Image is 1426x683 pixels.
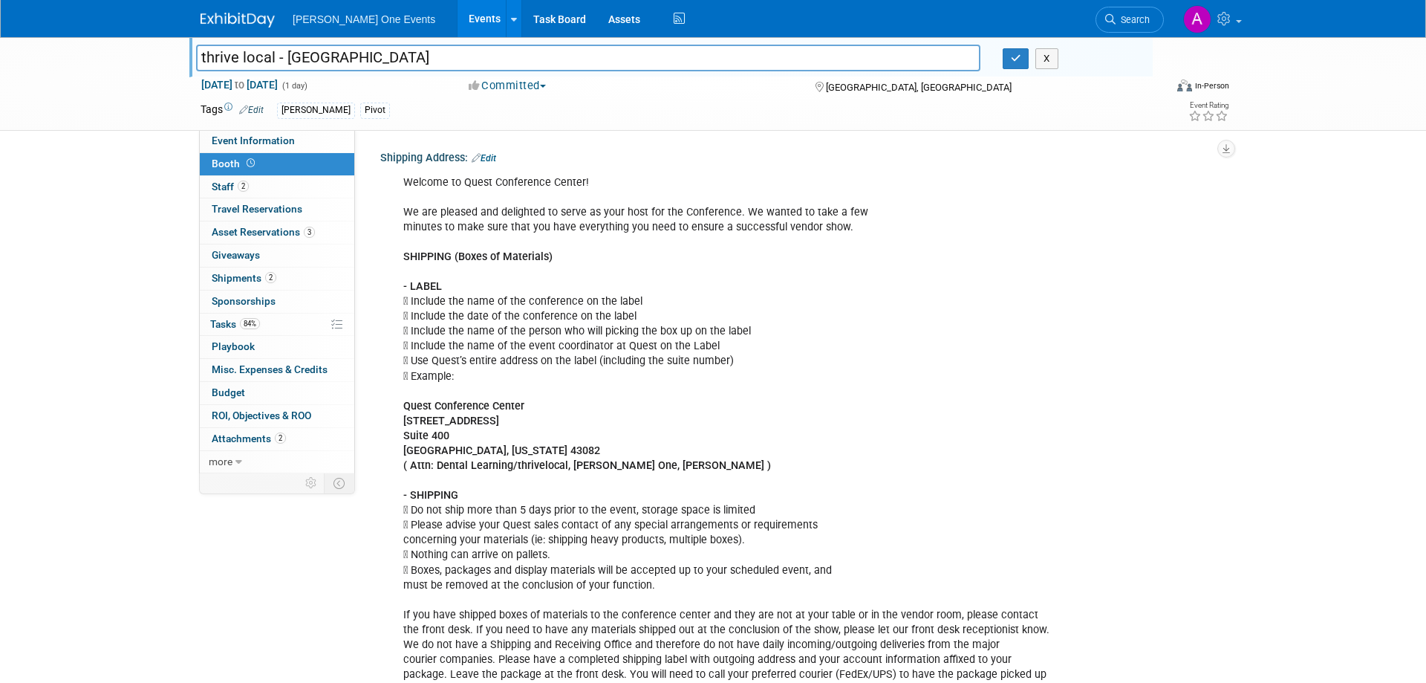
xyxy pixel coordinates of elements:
span: Misc. Expenses & Credits [212,363,328,375]
a: Event Information [200,130,354,152]
a: Search [1095,7,1164,33]
span: Booth not reserved yet [244,158,258,169]
span: Staff [212,181,249,192]
a: Travel Reservations [200,198,354,221]
div: Event Rating [1188,102,1228,109]
span: (1 day) [281,81,307,91]
span: [PERSON_NAME] One Events [293,13,435,25]
a: more [200,451,354,473]
a: Staff2 [200,176,354,198]
a: Booth [200,153,354,175]
span: Event Information [212,135,295,146]
a: Budget [200,382,354,404]
b: SHIPPING (Boxes of Materials) [403,250,553,263]
a: Edit [239,105,264,115]
span: Search [1116,14,1150,25]
span: Asset Reservations [212,226,315,238]
span: Playbook [212,340,255,352]
a: Shipments2 [200,268,354,290]
span: Sponsorships [212,295,276,307]
span: Giveaways [212,249,260,261]
span: Tasks [210,318,260,330]
img: Amanda Bartschi [1183,5,1211,33]
span: 2 [238,181,249,192]
span: 2 [265,272,276,283]
a: Edit [472,153,496,164]
div: In-Person [1194,80,1229,91]
span: 3 [304,227,315,238]
span: Travel Reservations [212,203,302,215]
span: ROI, Objectives & ROO [212,410,311,421]
a: Sponsorships [200,291,354,313]
a: Giveaways [200,245,354,267]
b: Suite 400 [403,430,449,442]
button: Committed [463,78,552,94]
td: Tags [201,102,264,119]
span: Attachments [212,433,286,444]
td: Toggle Event Tabs [325,473,355,493]
a: Misc. Expenses & Credits [200,359,354,381]
span: [GEOGRAPHIC_DATA], [GEOGRAPHIC_DATA] [826,82,1012,93]
div: [PERSON_NAME] [277,103,355,118]
b: - SHIPPING [403,489,458,502]
button: X [1035,48,1058,69]
a: Attachments2 [200,428,354,450]
div: Event Format [1076,77,1229,100]
img: Format-Inperson.png [1177,80,1192,91]
td: Personalize Event Tab Strip [299,473,325,493]
div: Pivot [360,103,390,118]
a: ROI, Objectives & ROO [200,405,354,427]
b: Quest Conference Center [403,400,524,412]
span: to [232,79,247,91]
span: more [209,456,232,467]
span: [DATE] [DATE] [201,78,279,91]
a: Tasks84% [200,314,354,336]
a: Asset Reservations3 [200,221,354,244]
span: Shipments [212,272,276,284]
span: 2 [275,433,286,444]
a: Playbook [200,336,354,358]
b: [GEOGRAPHIC_DATA], [US_STATE] 43082 [403,444,600,457]
b: ( Attn: Dental Learning/thrivelocal, [PERSON_NAME] One, [PERSON_NAME] ) [403,459,771,472]
img: ExhibitDay [201,13,275,27]
div: Shipping Address: [380,146,1225,166]
b: [STREET_ADDRESS] [403,415,499,427]
span: Booth [212,158,258,169]
b: - LABEL [403,280,442,293]
span: 84% [240,318,260,329]
span: Budget [212,386,245,398]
